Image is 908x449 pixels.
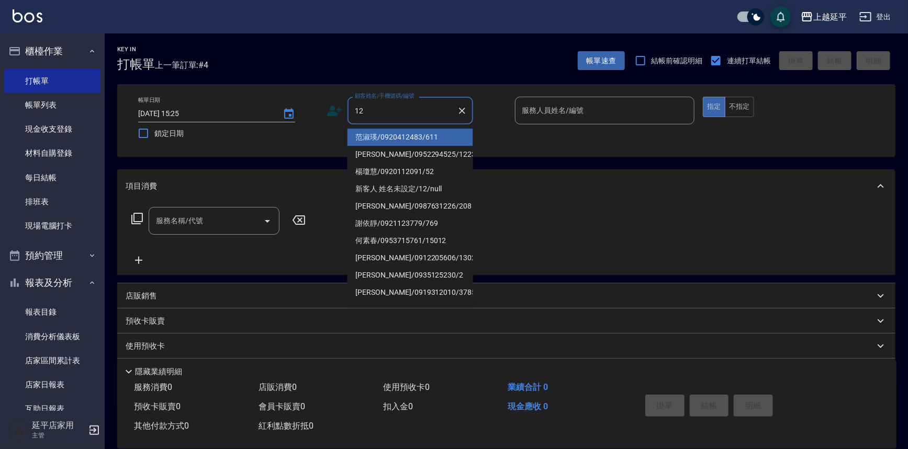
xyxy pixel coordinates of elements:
span: 結帳前確認明細 [652,55,703,66]
a: 店家區間累計表 [4,349,100,373]
a: 每日結帳 [4,166,100,190]
button: Clear [455,103,469,118]
button: 登出 [855,7,895,27]
h5: 延平店家用 [32,420,85,431]
li: [PERSON_NAME]/0952294525/1223 [347,146,473,163]
img: Person [8,420,29,441]
p: 隱藏業績明細 [135,366,182,377]
span: 會員卡販賣 0 [259,401,305,411]
div: 上越延平 [813,10,847,24]
div: 店販銷售 [117,283,895,308]
span: 預收卡販賣 0 [134,401,181,411]
span: 現金應收 0 [508,401,548,411]
button: 不指定 [725,97,754,117]
button: 指定 [703,97,725,117]
span: 店販消費 0 [259,382,297,392]
a: 店家日報表 [4,373,100,397]
span: 服務消費 0 [134,382,172,392]
div: 使用預收卡 [117,333,895,359]
input: YYYY/MM/DD hh:mm [138,105,272,122]
button: Open [259,213,276,229]
button: 報表及分析 [4,269,100,296]
li: [PERSON_NAME]/0935125230/2 [347,267,473,284]
a: 報表目錄 [4,300,100,324]
button: 預約管理 [4,242,100,269]
a: 材料自購登錄 [4,141,100,165]
span: 使用預收卡 0 [383,382,430,392]
a: 排班表 [4,190,100,214]
a: 帳單列表 [4,93,100,117]
li: 范淑瑛/0920412483/611 [347,129,473,146]
li: [PERSON_NAME]/0912205606/1302 [347,249,473,267]
h3: 打帳單 [117,57,155,72]
h2: Key In [117,46,155,53]
a: 消費分析儀表板 [4,325,100,349]
p: 預收卡販賣 [126,316,165,327]
button: Choose date, selected date is 2025-08-13 [276,101,301,126]
p: 店販銷售 [126,291,157,302]
a: 打帳單 [4,69,100,93]
a: 互助日報表 [4,397,100,421]
span: 業績合計 0 [508,382,548,392]
li: 楊瓊慧/0920112091/52 [347,163,473,180]
li: 謝依靜/0921123779/769 [347,215,473,232]
button: save [770,6,791,27]
p: 主管 [32,431,85,440]
button: 上越延平 [797,6,851,28]
div: 預收卡販賣 [117,308,895,333]
a: 現金收支登錄 [4,117,100,141]
button: 櫃檯作業 [4,38,100,65]
p: 項目消費 [126,181,157,192]
span: 扣入金 0 [383,401,413,411]
div: 其他付款方式 [117,359,895,384]
label: 帳單日期 [138,96,160,104]
span: 紅利點數折抵 0 [259,421,313,431]
span: 連續打單結帳 [727,55,771,66]
span: 鎖定日期 [154,128,184,139]
span: 上一筆訂單:#4 [155,59,209,72]
a: 現場電腦打卡 [4,214,100,238]
img: Logo [13,9,42,22]
li: [PERSON_NAME]/0920723396/125 [347,301,473,318]
li: 何素春/0953715761/15012 [347,232,473,249]
li: 新客人 姓名未設定/12/null [347,180,473,198]
button: 帳單速查 [578,51,625,71]
li: [PERSON_NAME]/0987631226/208 [347,198,473,215]
label: 顧客姓名/手機號碼/編號 [355,92,414,100]
li: [PERSON_NAME]/0919312010/3785 [347,284,473,301]
p: 使用預收卡 [126,341,165,352]
span: 其他付款方式 0 [134,421,189,431]
div: 項目消費 [117,169,895,203]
